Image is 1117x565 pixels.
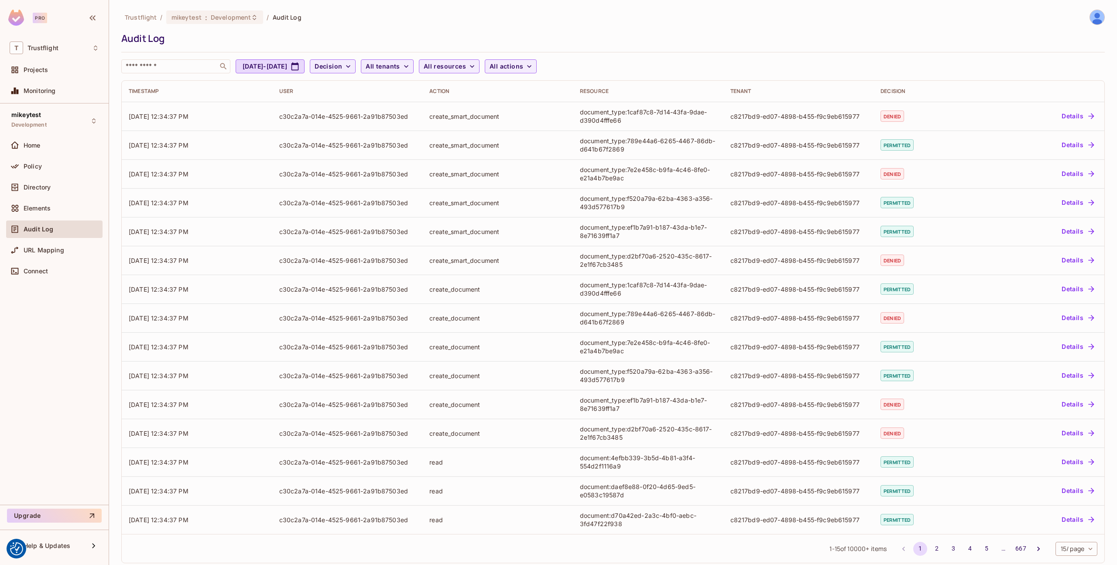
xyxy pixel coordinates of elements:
span: permitted [881,226,914,237]
div: read [429,458,566,466]
div: create_smart_document [429,141,566,149]
button: Details [1058,109,1097,123]
div: document_type:1caf87c8-7d14-43fa-9dae-d390d4fffe66 [580,108,716,124]
button: Details [1058,196,1097,210]
div: document:d70a42ed-2a3c-4bf0-aebc-3fd47f22f938 [580,511,716,528]
div: create_smart_document [429,227,566,236]
div: c8217bd9-ed07-4898-b455-f9c9eb615977 [730,170,867,178]
button: Details [1058,455,1097,469]
div: c8217bd9-ed07-4898-b455-f9c9eb615977 [730,141,867,149]
span: Development [11,121,47,128]
span: URL Mapping [24,247,64,254]
div: c30c2a7a-014e-4525-9661-2a91b87503ed [279,285,416,293]
span: mikeytest [171,13,202,21]
span: Audit Log [273,13,302,21]
div: create_smart_document [429,199,566,207]
div: c30c2a7a-014e-4525-9661-2a91b87503ed [279,141,416,149]
div: create_smart_document [429,256,566,265]
button: All resources [419,59,480,73]
button: Details [1058,369,1097,382]
div: c30c2a7a-014e-4525-9661-2a91b87503ed [279,516,416,524]
div: c30c2a7a-014e-4525-9661-2a91b87503ed [279,458,416,466]
span: permitted [881,139,914,151]
img: Mikey Forbes [1090,10,1104,24]
span: [DATE] 12:34:37 PM [129,430,188,437]
div: document_type:7e2e458c-b9fa-4c46-8fe0-e21a4b7be9ac [580,338,716,355]
button: Go to page 667 [1013,542,1028,556]
div: c30c2a7a-014e-4525-9661-2a91b87503ed [279,314,416,322]
button: Go to page 5 [980,542,994,556]
span: permitted [881,283,914,295]
div: create_document [429,285,566,293]
img: Revisit consent button [10,542,23,555]
button: Details [1058,253,1097,267]
button: Details [1058,282,1097,296]
div: Decision [881,88,975,95]
span: Projects [24,66,48,73]
div: document_type:d2bf70a6-2520-435c-8617-2e1f67cb3485 [580,425,716,441]
div: create_document [429,343,566,351]
button: Details [1058,513,1097,527]
div: Audit Log [121,32,1100,45]
span: [DATE] 12:34:37 PM [129,257,188,264]
button: Details [1058,484,1097,498]
button: [DATE]-[DATE] [236,59,305,73]
span: The full list contains 16444 items. To access the end of the list, adjust the filters [847,544,869,553]
div: c30c2a7a-014e-4525-9661-2a91b87503ed [279,227,416,236]
span: Home [24,142,41,149]
div: c30c2a7a-014e-4525-9661-2a91b87503ed [279,372,416,380]
span: [DATE] 12:34:37 PM [129,170,188,178]
span: denied [881,168,904,179]
div: c8217bd9-ed07-4898-b455-f9c9eb615977 [730,429,867,438]
div: document_type:1caf87c8-7d14-43fa-9dae-d390d4fffe66 [580,281,716,297]
div: c30c2a7a-014e-4525-9661-2a91b87503ed [279,343,416,351]
div: c30c2a7a-014e-4525-9661-2a91b87503ed [279,429,416,438]
span: denied [881,110,904,122]
button: All tenants [361,59,413,73]
button: Details [1058,167,1097,181]
button: Consent Preferences [10,542,23,555]
span: Elements [24,205,51,212]
div: create_document [429,429,566,438]
button: Details [1058,138,1097,152]
span: permitted [881,514,914,525]
span: [DATE] 12:34:37 PM [129,314,188,322]
span: Audit Log [24,226,53,233]
div: document_type:f520a79a-62ba-4363-a356-493d577617b9 [580,367,716,384]
span: the active workspace [125,13,157,21]
span: [DATE] 12:34:37 PM [129,487,188,495]
div: Tenant [730,88,867,95]
span: [DATE] 12:34:37 PM [129,141,188,149]
span: [DATE] 12:34:37 PM [129,458,188,466]
div: document_type:f520a79a-62ba-4363-a356-493d577617b9 [580,194,716,211]
div: read [429,487,566,495]
div: c30c2a7a-014e-4525-9661-2a91b87503ed [279,170,416,178]
span: T [10,41,23,54]
div: c30c2a7a-014e-4525-9661-2a91b87503ed [279,256,416,265]
div: c30c2a7a-014e-4525-9661-2a91b87503ed [279,487,416,495]
span: Directory [24,184,51,191]
span: permitted [881,341,914,352]
button: Decision [310,59,356,73]
span: permitted [881,456,914,468]
span: Help & Updates [24,542,70,549]
button: Details [1058,311,1097,325]
button: page 1 [913,542,927,556]
span: denied [881,255,904,266]
button: Details [1058,426,1097,440]
div: c8217bd9-ed07-4898-b455-f9c9eb615977 [730,314,867,322]
button: Details [1058,224,1097,238]
div: document:daef8e88-0f20-4d65-9ed5-e0583c19587d [580,482,716,499]
div: create_document [429,372,566,380]
button: Upgrade [7,509,102,523]
button: Go to page 4 [963,542,977,556]
img: SReyMgAAAABJRU5ErkJggg== [8,10,24,26]
span: mikeytest [11,111,41,118]
span: Decision [315,61,342,72]
div: c8217bd9-ed07-4898-b455-f9c9eb615977 [730,256,867,265]
button: Go to page 3 [946,542,960,556]
div: c8217bd9-ed07-4898-b455-f9c9eb615977 [730,343,867,351]
span: denied [881,399,904,410]
span: denied [881,312,904,324]
button: Details [1058,397,1097,411]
